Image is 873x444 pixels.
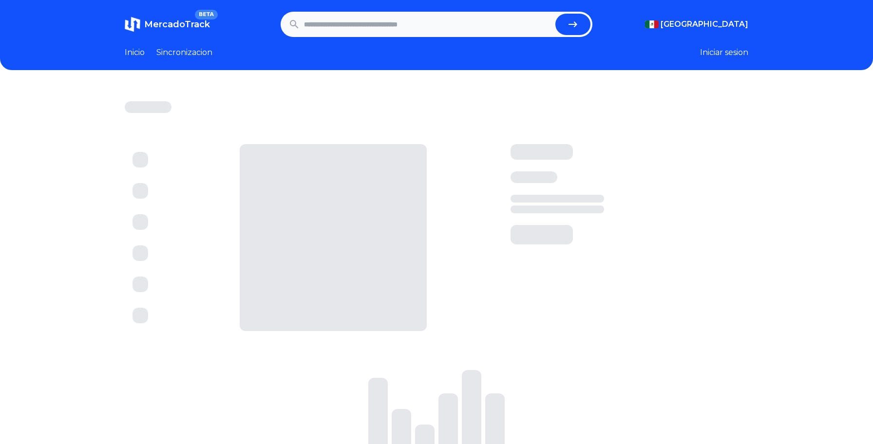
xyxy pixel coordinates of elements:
[661,18,748,30] span: [GEOGRAPHIC_DATA]
[645,20,659,28] img: Mexico
[125,17,140,32] img: MercadoTrack
[125,47,145,58] a: Inicio
[195,10,218,19] span: BETA
[144,19,210,30] span: MercadoTrack
[156,47,212,58] a: Sincronizacion
[700,47,748,58] button: Iniciar sesion
[645,18,748,30] button: [GEOGRAPHIC_DATA]
[125,17,210,32] a: MercadoTrackBETA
